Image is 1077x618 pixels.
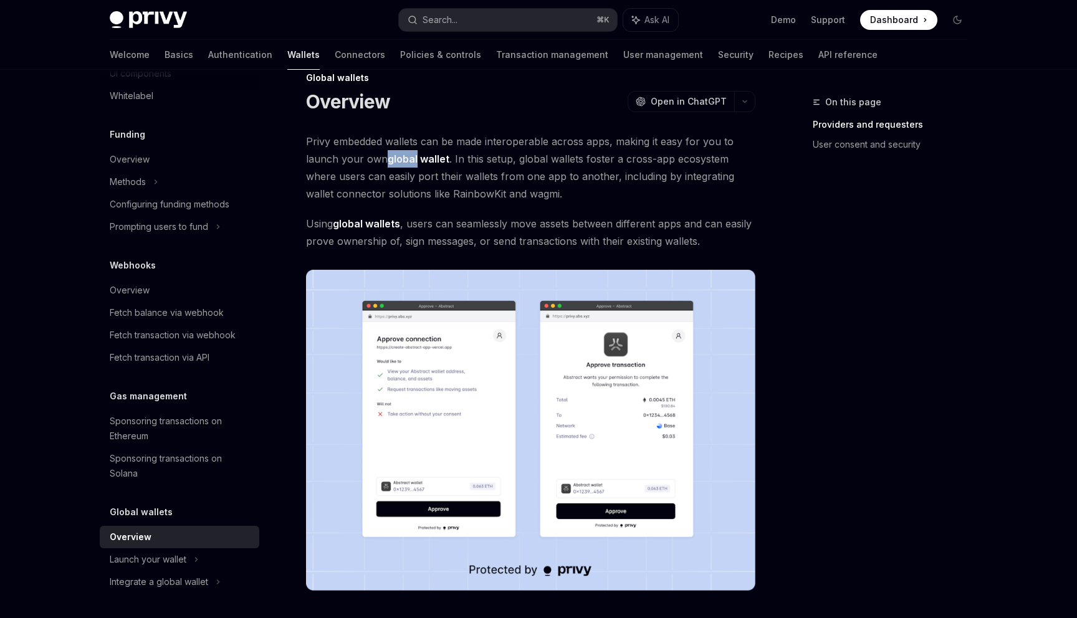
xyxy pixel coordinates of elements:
div: Fetch transaction via API [110,350,209,365]
a: Dashboard [860,10,937,30]
h5: Gas management [110,389,187,404]
a: Overview [100,279,259,302]
a: Wallets [287,40,320,70]
div: Whitelabel [110,88,153,103]
span: ⌘ K [596,15,610,25]
a: Support [811,14,845,26]
button: Ask AI [623,9,678,31]
div: Global wallets [306,72,755,84]
img: images/Crossapp.png [306,270,755,591]
h5: Funding [110,127,145,142]
div: Fetch balance via webhook [110,305,224,320]
a: Providers and requesters [813,115,977,135]
div: Overview [110,530,151,544]
a: Sponsoring transactions on Solana [100,447,259,485]
div: Launch your wallet [110,552,186,567]
a: Overview [100,148,259,171]
button: Open in ChatGPT [628,91,734,112]
a: Demo [771,14,796,26]
a: Authentication [208,40,272,70]
a: User consent and security [813,135,977,154]
span: Open in ChatGPT [651,95,727,108]
a: User management [623,40,703,70]
a: Recipes [768,40,803,70]
div: Overview [110,283,150,298]
span: Privy embedded wallets can be made interoperable across apps, making it easy for you to launch yo... [306,133,755,202]
span: Using , users can seamlessly move assets between different apps and can easily prove ownership of... [306,215,755,250]
a: Policies & controls [400,40,481,70]
a: API reference [818,40,878,70]
a: Basics [165,40,193,70]
div: Search... [423,12,457,27]
div: Prompting users to fund [110,219,208,234]
a: Security [718,40,754,70]
a: Configuring funding methods [100,193,259,216]
div: Sponsoring transactions on Solana [110,451,252,481]
span: Dashboard [870,14,918,26]
div: Sponsoring transactions on Ethereum [110,414,252,444]
a: Connectors [335,40,385,70]
span: On this page [825,95,881,110]
h5: Global wallets [110,505,173,520]
div: Fetch transaction via webhook [110,328,236,343]
div: Integrate a global wallet [110,574,208,589]
div: Methods [110,174,146,189]
button: Search...⌘K [399,9,617,31]
a: Fetch transaction via API [100,346,259,369]
a: Overview [100,526,259,548]
span: Ask AI [644,14,669,26]
img: dark logo [110,11,187,29]
div: Configuring funding methods [110,197,229,212]
a: Transaction management [496,40,608,70]
strong: global wallet [388,153,449,165]
a: Welcome [110,40,150,70]
a: Fetch transaction via webhook [100,324,259,346]
h5: Webhooks [110,258,156,273]
a: Whitelabel [100,85,259,107]
a: Fetch balance via webhook [100,302,259,324]
button: Toggle dark mode [947,10,967,30]
strong: global wallets [333,217,400,230]
div: Overview [110,152,150,167]
a: Sponsoring transactions on Ethereum [100,410,259,447]
h1: Overview [306,90,390,113]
